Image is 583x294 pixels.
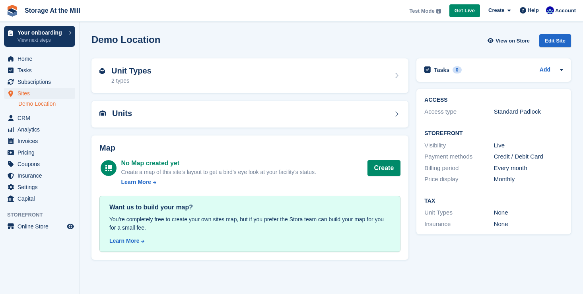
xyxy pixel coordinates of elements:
button: Create [367,160,401,176]
div: Monthly [494,175,563,184]
div: Live [494,141,563,150]
p: Your onboarding [17,30,65,35]
div: Learn More [109,237,139,245]
a: menu [4,112,75,124]
div: 0 [453,66,462,73]
div: Credit / Debit Card [494,152,563,161]
div: Visibility [424,141,494,150]
div: No Map created yet [121,159,316,168]
a: menu [4,193,75,204]
span: Sites [17,88,65,99]
a: menu [4,182,75,193]
div: Insurance [424,220,494,229]
a: Storage At the Mill [21,4,84,17]
img: unit-type-icn-2b2737a686de81e16bb02015468b77c625bbabd49415b5ef34ead5e3b44a266d.svg [99,68,105,74]
a: View on Store [486,34,533,47]
div: Unit Types [424,208,494,217]
a: menu [4,147,75,158]
a: menu [4,65,75,76]
a: menu [4,76,75,87]
span: Tasks [17,65,65,76]
div: None [494,208,563,217]
a: menu [4,221,75,232]
h2: Storefront [424,130,563,137]
a: Demo Location [18,100,75,108]
div: You're completely free to create your own sites map, but if you prefer the Stora team can build y... [109,215,391,232]
a: menu [4,88,75,99]
h2: Demo Location [91,34,160,45]
span: Create [488,6,504,14]
a: Preview store [66,222,75,231]
span: Insurance [17,170,65,181]
span: View on Store [496,37,530,45]
a: Your onboarding View next steps [4,26,75,47]
a: Unit Types 2 types [91,58,408,93]
img: icon-info-grey-7440780725fd019a000dd9b08b2336e03edf1995a4989e88bcd33f0948082b44.svg [436,9,441,14]
a: Units [91,101,408,128]
a: Add [540,66,550,75]
h2: Unit Types [111,66,152,75]
span: Help [528,6,539,14]
div: Edit Site [539,34,571,47]
p: View next steps [17,37,65,44]
div: 2 types [111,77,152,85]
a: Learn More [121,178,316,186]
a: Get Live [449,4,480,17]
h2: Units [112,109,132,118]
img: map-icn-white-8b231986280072e83805622d3debb4903e2986e43859118e7b4002611c8ef794.svg [105,165,112,171]
div: Every month [494,164,563,173]
img: unit-icn-7be61d7bf1b0ce9d3e12c5938cc71ed9869f7b940bace4675aadf7bd6d80202e.svg [99,110,106,116]
span: Online Store [17,221,65,232]
h2: Tax [424,198,563,204]
span: Capital [17,193,65,204]
span: Subscriptions [17,76,65,87]
div: Access type [424,107,494,116]
div: Learn More [121,178,151,186]
h2: Map [99,143,400,153]
img: Seb Santiago [546,6,554,14]
a: menu [4,159,75,170]
a: menu [4,53,75,64]
div: Payment methods [424,152,494,161]
div: Want us to build your map? [109,203,391,212]
span: Coupons [17,159,65,170]
span: Settings [17,182,65,193]
a: Learn More [109,237,391,245]
span: Get Live [455,7,475,15]
div: Create a map of this site's layout to get a bird's eye look at your facility's status. [121,168,316,176]
span: Account [555,7,576,15]
a: menu [4,135,75,147]
span: Analytics [17,124,65,135]
img: stora-icon-8386f47178a22dfd0bd8f6a31ec36ba5ce8667c1dd55bd0f319d3a0aa187defe.svg [6,5,18,17]
span: Home [17,53,65,64]
a: menu [4,170,75,181]
div: Price display [424,175,494,184]
div: None [494,220,563,229]
span: CRM [17,112,65,124]
div: Standard Padlock [494,107,563,116]
h2: ACCESS [424,97,563,103]
a: Edit Site [539,34,571,50]
h2: Tasks [434,66,449,73]
span: Pricing [17,147,65,158]
div: Billing period [424,164,494,173]
span: Storefront [7,211,79,219]
span: Test Mode [409,7,434,15]
a: menu [4,124,75,135]
span: Invoices [17,135,65,147]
